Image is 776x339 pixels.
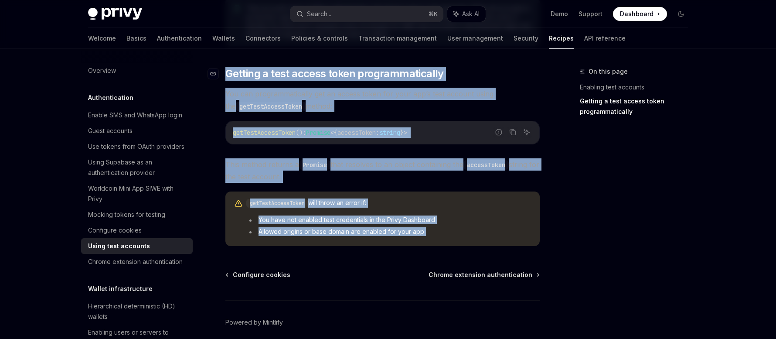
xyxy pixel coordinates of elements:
[81,107,193,123] a: Enable SMS and WhatsApp login
[81,123,193,139] a: Guest accounts
[81,238,193,254] a: Using test accounts
[379,129,400,137] span: string
[88,301,187,322] div: Hierarchical deterministic (HD) wallets
[400,129,404,137] span: }
[507,127,518,138] button: Copy the contents from the code block
[613,7,667,21] a: Dashboard
[88,241,150,251] div: Using test accounts
[330,129,334,137] span: <
[81,223,193,238] a: Configure cookies
[88,110,182,120] div: Enable SMS and WhatsApp login
[246,227,531,236] li: Allowed origins or base domain are enabled for your app
[225,318,283,327] a: Powered by Mintlify
[88,183,187,204] div: Worldcoin Mini App SIWE with Privy
[358,28,437,49] a: Transaction management
[291,28,348,49] a: Policies & controls
[88,28,116,49] a: Welcome
[88,141,184,152] div: Use tokens from OAuth providers
[246,199,308,208] code: getTestAccessToken
[429,10,438,17] span: ⌘ K
[81,154,193,181] a: Using Supabase as an authentication provider
[234,199,243,208] svg: Warning
[549,28,574,49] a: Recipes
[88,225,142,236] div: Configure cookies
[404,129,407,137] span: >
[236,102,306,111] code: getTestAccessToken
[225,158,540,183] span: This method returns a that resolves to an object containing the string for the test account.
[447,28,503,49] a: User management
[88,8,142,20] img: dark logo
[589,66,628,77] span: On this page
[580,80,695,94] a: Enabling test accounts
[88,157,187,178] div: Using Supabase as an authentication provider
[81,181,193,207] a: Worldcoin Mini App SIWE with Privy
[81,207,193,223] a: Mocking tokens for testing
[157,28,202,49] a: Authentication
[307,9,331,19] div: Search...
[225,88,540,112] span: You can programmatically get an access token for your app’s test account using the method:
[88,284,153,294] h5: Wallet infrastructure
[81,139,193,154] a: Use tokens from OAuth providers
[493,127,504,138] button: Report incorrect code
[514,28,538,49] a: Security
[246,199,531,208] span: will throw an error if:
[299,160,330,170] code: Promise
[447,6,486,22] button: Ask AI
[462,10,480,18] span: Ask AI
[306,129,330,137] span: Promise
[126,28,146,49] a: Basics
[551,10,568,18] a: Demo
[212,28,235,49] a: Wallets
[334,129,337,137] span: {
[88,257,183,267] div: Chrome extension authentication
[88,65,116,76] div: Overview
[88,209,165,220] div: Mocking tokens for testing
[429,271,539,279] a: Chrome extension authentication
[620,10,653,18] span: Dashboard
[521,127,532,138] button: Ask AI
[245,28,281,49] a: Connectors
[463,160,509,170] code: accessToken
[88,126,133,136] div: Guest accounts
[290,6,443,22] button: Search...⌘K
[296,129,306,137] span: ():
[246,216,531,224] li: You have not enabled test credentials in the Privy Dashboard
[88,92,133,103] h5: Authentication
[81,63,193,79] a: Overview
[580,94,695,119] a: Getting a test access token programmatically
[584,28,626,49] a: API reference
[226,271,290,279] a: Configure cookies
[225,67,444,81] span: Getting a test access token programmatically
[579,10,602,18] a: Support
[233,271,290,279] span: Configure cookies
[208,67,225,81] a: Navigate to header
[81,298,193,325] a: Hierarchical deterministic (HD) wallets
[233,129,296,137] span: getTestAccessToken
[81,254,193,270] a: Chrome extension authentication
[674,7,688,21] button: Toggle dark mode
[376,129,379,137] span: :
[429,271,532,279] span: Chrome extension authentication
[337,129,376,137] span: accessToken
